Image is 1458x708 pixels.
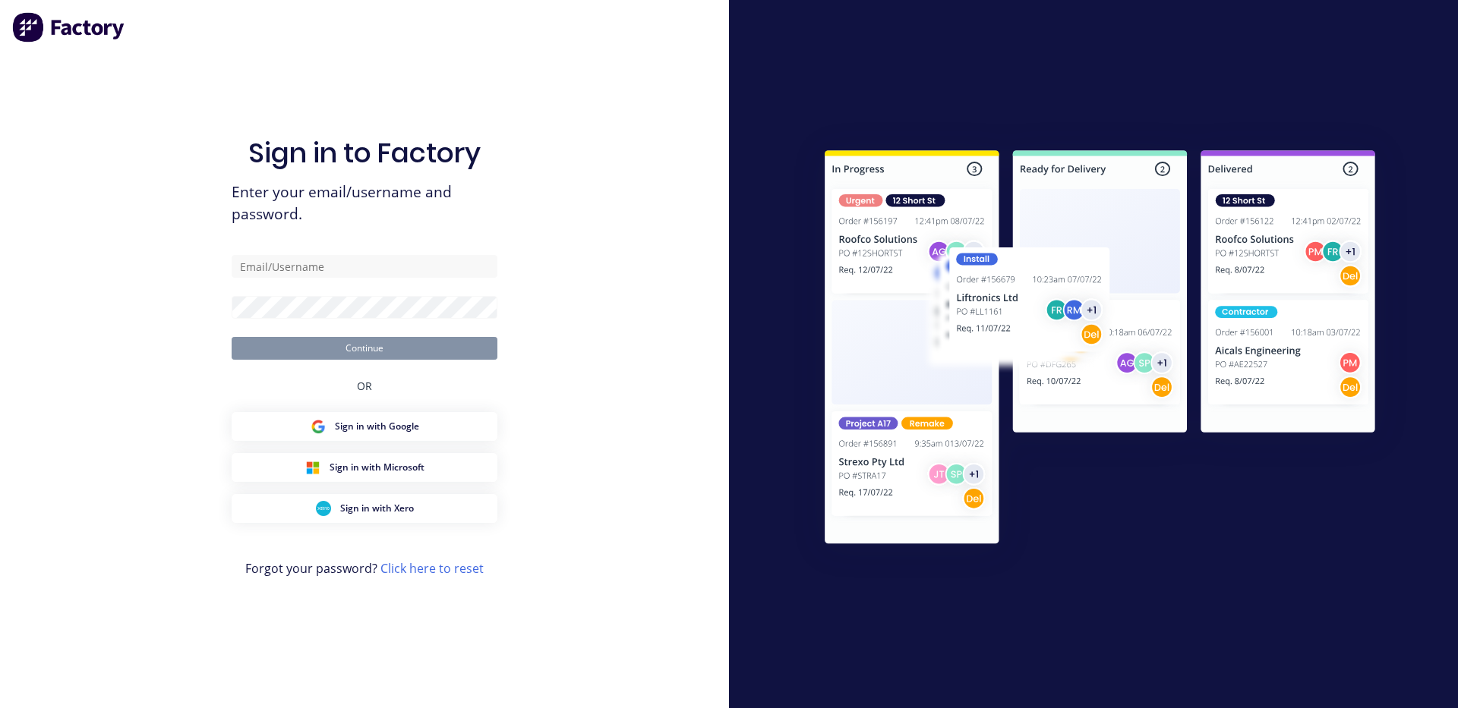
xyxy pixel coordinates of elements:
button: Microsoft Sign inSign in with Microsoft [232,453,497,482]
button: Google Sign inSign in with Google [232,412,497,441]
span: Enter your email/username and password. [232,181,497,225]
img: Microsoft Sign in [305,460,320,475]
img: Factory [12,12,126,42]
span: Sign in with Xero [340,502,414,515]
h1: Sign in to Factory [248,137,481,169]
img: Google Sign in [311,419,326,434]
img: Sign in [791,120,1409,580]
span: Forgot your password? [245,559,484,577]
img: Xero Sign in [316,501,331,516]
button: Continue [232,337,497,360]
button: Xero Sign inSign in with Xero [232,494,497,523]
span: Sign in with Microsoft [330,461,424,474]
div: OR [357,360,372,412]
span: Sign in with Google [335,420,419,433]
a: Click here to reset [380,560,484,577]
input: Email/Username [232,255,497,278]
